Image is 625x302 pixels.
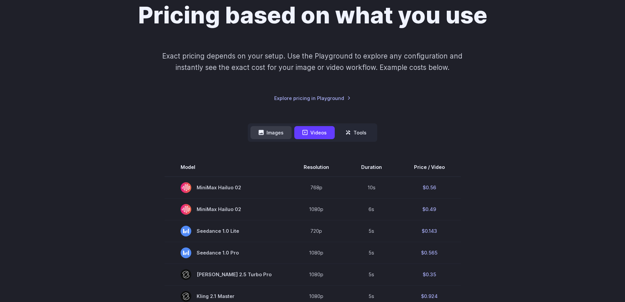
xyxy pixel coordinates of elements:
th: Duration [345,158,398,177]
td: 1080p [288,242,345,264]
span: Seedance 1.0 Lite [181,226,272,236]
td: 720p [288,220,345,242]
td: $0.143 [398,220,461,242]
span: Kling 2.1 Master [181,291,272,302]
span: MiniMax Hailuo 02 [181,204,272,215]
span: [PERSON_NAME] 2.5 Turbo Pro [181,269,272,280]
button: Videos [294,126,335,139]
button: Images [250,126,292,139]
button: Tools [337,126,375,139]
a: Explore pricing in Playground [274,94,351,102]
td: 10s [345,177,398,199]
h1: Pricing based on what you use [138,1,487,29]
span: MiniMax Hailuo 02 [181,182,272,193]
td: $0.49 [398,198,461,220]
td: 1080p [288,264,345,285]
td: $0.56 [398,177,461,199]
th: Resolution [288,158,345,177]
td: 1080p [288,198,345,220]
td: $0.35 [398,264,461,285]
td: $0.565 [398,242,461,264]
td: 5s [345,264,398,285]
span: Seedance 1.0 Pro [181,247,272,258]
td: 5s [345,242,398,264]
td: 5s [345,220,398,242]
td: 6s [345,198,398,220]
th: Model [165,158,288,177]
p: Exact pricing depends on your setup. Use the Playground to explore any configuration and instantl... [149,51,475,73]
th: Price / Video [398,158,461,177]
td: 768p [288,177,345,199]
